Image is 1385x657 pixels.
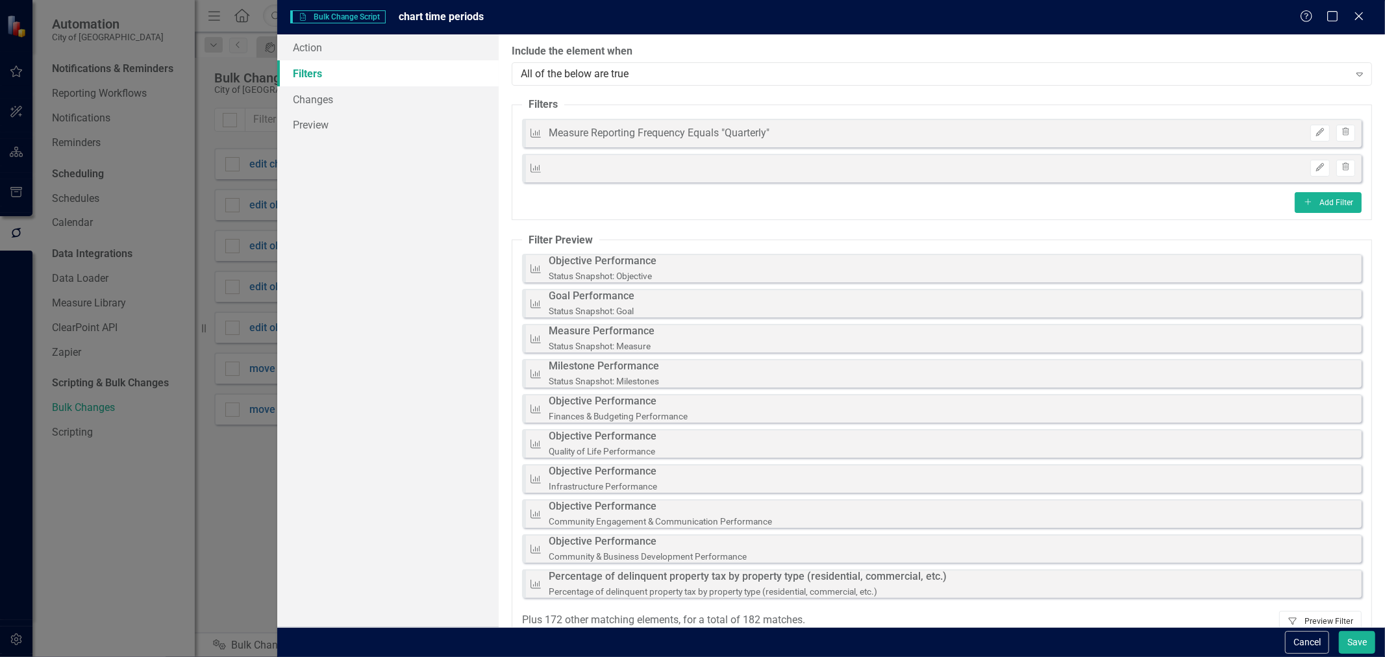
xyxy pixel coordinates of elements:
[549,429,656,444] div: Objective Performance
[549,324,655,339] div: Measure Performance
[522,97,564,112] legend: Filters
[549,359,659,374] div: Milestone Performance
[1279,611,1362,632] button: Preview Filter
[549,126,769,141] div: Measure Reporting Frequency Equals "Quarterly"
[549,376,659,386] small: Status Snapshot: Milestones
[549,306,634,316] small: Status Snapshot: Goal
[549,516,772,527] small: Community Engagement & Communication Performance
[522,233,599,248] legend: Filter Preview
[522,613,942,628] div: Plus 172 other matching elements, for a total of 182 matches.
[512,44,1372,59] label: Include the element when
[521,66,1349,81] div: All of the below are true
[549,341,651,351] small: Status Snapshot: Measure
[549,394,688,409] div: Objective Performance
[549,254,656,269] div: Objective Performance
[549,569,947,584] div: Percentage of delinquent property tax by property type (residential, commercial, etc.)
[1285,631,1329,654] button: Cancel
[549,499,772,514] div: Objective Performance
[290,10,386,23] span: Bulk Change Script
[399,10,484,23] span: chart time periods
[549,551,747,562] small: Community & Business Development Performance
[549,271,652,281] small: Status Snapshot: Objective
[549,411,688,421] small: Finances & Budgeting Performance
[549,481,657,491] small: Infrastructure Performance
[549,586,877,597] small: Percentage of delinquent property tax by property type (residential, commercial, etc.)
[1295,192,1362,213] button: Add Filter
[549,289,634,304] div: Goal Performance
[549,446,655,456] small: Quality of Life Performance
[277,34,499,60] a: Action
[277,86,499,112] a: Changes
[549,464,657,479] div: Objective Performance
[277,112,499,138] a: Preview
[1339,631,1375,654] button: Save
[277,60,499,86] a: Filters
[549,534,747,549] div: Objective Performance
